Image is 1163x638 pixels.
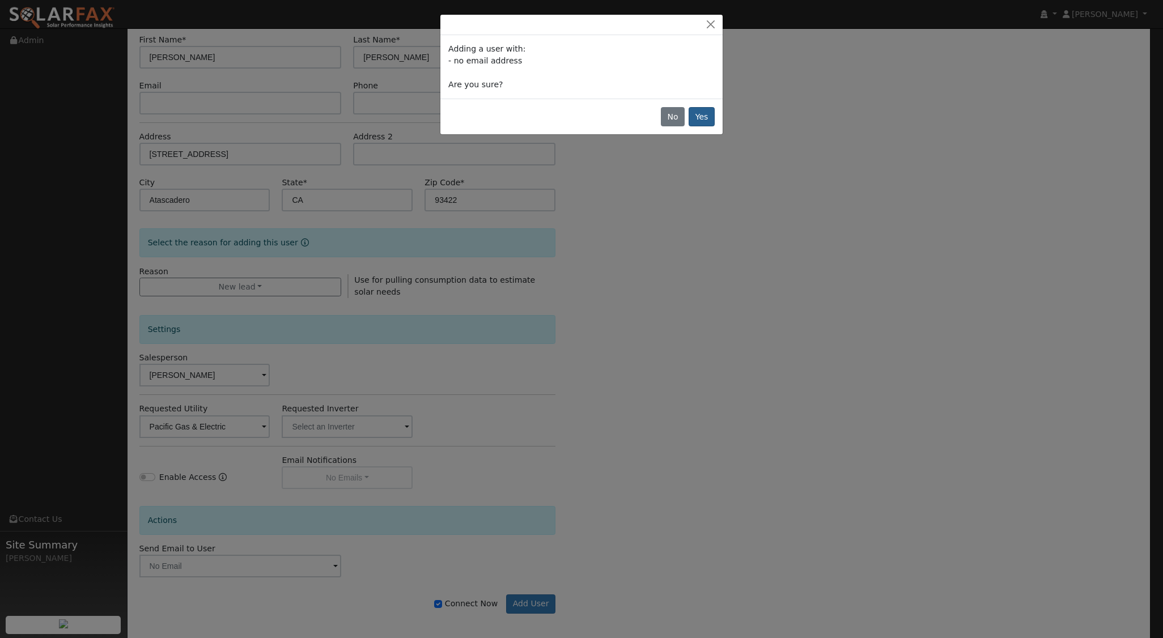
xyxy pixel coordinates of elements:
span: - no email address [448,56,522,65]
span: Adding a user with: [448,44,525,53]
span: Are you sure? [448,80,503,89]
button: Yes [689,107,715,126]
button: Close [703,19,719,31]
button: No [661,107,685,126]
